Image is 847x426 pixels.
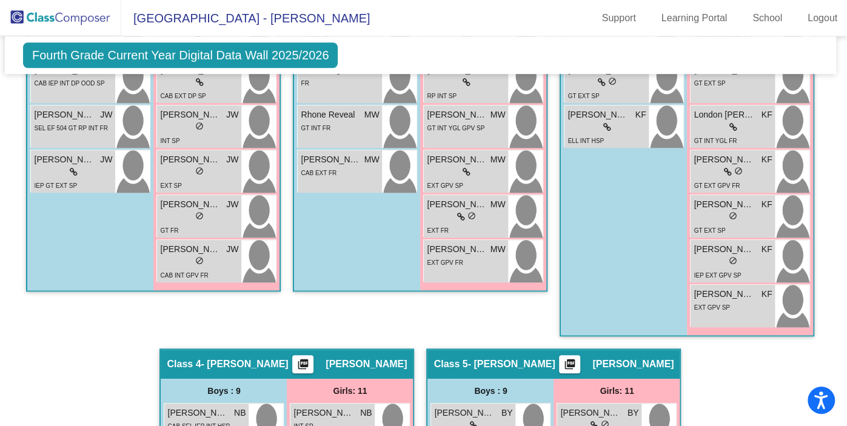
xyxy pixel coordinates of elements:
[427,198,487,211] span: [PERSON_NAME]
[160,153,221,166] span: [PERSON_NAME]
[694,272,741,279] span: IEP EXT GPV SP
[729,256,737,265] span: do_not_disturb_alt
[743,8,792,28] a: School
[23,42,338,68] span: Fourth Grade Current Year Digital Data Wall 2025/2026
[592,8,646,28] a: Support
[293,407,354,419] span: [PERSON_NAME]
[121,8,370,28] span: [GEOGRAPHIC_DATA] - [PERSON_NAME]
[563,358,577,375] mat-icon: picture_as_pdf
[160,272,208,279] span: CAB INT GPV FR
[762,288,772,301] span: KF
[694,304,729,311] span: EXT GPV SP
[364,153,380,166] span: MW
[734,167,742,175] span: do_not_disturb_alt
[635,108,646,121] span: KF
[434,358,467,370] span: Class 5
[694,108,754,121] span: London [PERSON_NAME]
[427,125,484,131] span: GT INT YGL GPV SP
[434,407,495,419] span: [PERSON_NAME]
[762,198,772,211] span: KF
[694,153,754,166] span: [PERSON_NAME]
[195,211,204,220] span: do_not_disturb_alt
[301,108,361,121] span: Rhone Reveal
[296,358,310,375] mat-icon: picture_as_pdf
[201,358,289,370] span: - [PERSON_NAME]
[501,407,513,419] span: BY
[364,108,380,121] span: MW
[567,108,628,121] span: [PERSON_NAME] De La [PERSON_NAME]
[360,407,372,419] span: NB
[160,138,179,144] span: INT SP
[694,80,725,87] span: GT EXT SP
[694,288,754,301] span: [PERSON_NAME]
[694,182,740,189] span: GT EXT GPV FR
[694,243,754,256] span: [PERSON_NAME]
[490,108,506,121] span: MW
[160,93,206,99] span: CAB EXT DP SP
[608,77,616,85] span: do_not_disturb_alt
[592,358,674,370] span: [PERSON_NAME]
[292,355,313,373] button: Print Students Details
[427,243,487,256] span: [PERSON_NAME]
[301,170,336,176] span: CAB EXT FR
[490,198,506,211] span: MW
[326,358,407,370] span: [PERSON_NAME]
[467,211,475,220] span: do_not_disturb_alt
[762,243,772,256] span: KF
[226,108,238,121] span: JW
[287,379,413,403] div: Girls: 11
[160,108,221,121] span: [PERSON_NAME]
[34,108,95,121] span: [PERSON_NAME]
[694,227,725,234] span: GT EXT SP
[652,8,737,28] a: Learning Portal
[694,198,754,211] span: [PERSON_NAME] [PERSON_NAME]
[167,407,228,419] span: [PERSON_NAME]
[490,243,506,256] span: MW
[195,167,204,175] span: do_not_disturb_alt
[628,407,639,419] span: BY
[427,182,463,189] span: EXT GPV SP
[160,227,178,234] span: GT FR
[468,358,555,370] span: - [PERSON_NAME]
[234,407,246,419] span: NB
[34,125,107,131] span: SEL EF 504 GT RP INT FR
[301,80,309,87] span: FR
[554,379,680,403] div: Girls: 11
[427,379,554,403] div: Boys : 9
[195,256,204,265] span: do_not_disturb_alt
[427,108,487,121] span: [PERSON_NAME]
[567,138,603,144] span: ELL INT HSP
[694,138,737,144] span: GT INT YGL FR
[195,122,204,130] span: do_not_disturb_alt
[161,379,287,403] div: Boys : 9
[226,153,238,166] span: JW
[427,153,487,166] span: [PERSON_NAME]
[427,259,463,266] span: EXT GPV FR
[762,153,772,166] span: KF
[301,153,361,166] span: [PERSON_NAME]
[226,198,238,211] span: JW
[798,8,847,28] a: Logout
[490,153,506,166] span: MW
[34,182,77,189] span: IEP GT EXT SP
[167,358,201,370] span: Class 4
[762,108,772,121] span: KF
[560,407,621,419] span: [PERSON_NAME] [PERSON_NAME]
[427,227,448,234] span: EXT FR
[559,355,580,373] button: Print Students Details
[567,93,599,99] span: GT EXT SP
[160,243,221,256] span: [PERSON_NAME]
[160,182,181,189] span: EXT SP
[100,153,112,166] span: JW
[226,243,238,256] span: JW
[729,211,737,220] span: do_not_disturb_alt
[100,108,112,121] span: JW
[427,93,457,99] span: RP INT SP
[301,125,330,131] span: GT INT FR
[34,153,95,166] span: [PERSON_NAME]
[160,198,221,211] span: [PERSON_NAME]
[34,80,104,87] span: CAB IEP INT DP OOD SP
